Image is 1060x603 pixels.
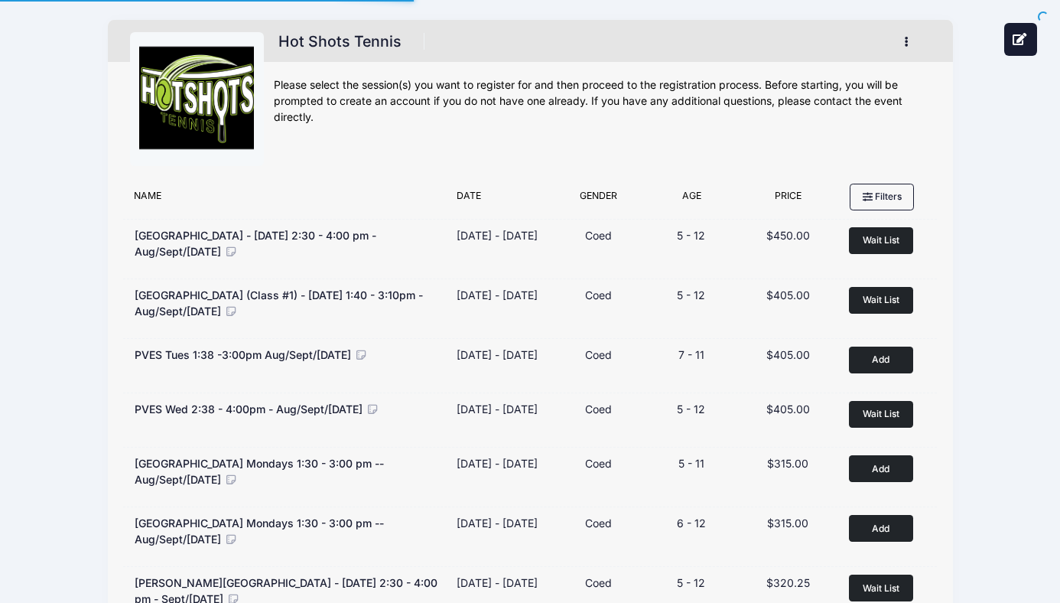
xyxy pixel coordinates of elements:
[849,227,913,254] button: Wait List
[850,184,914,210] button: Filters
[274,77,931,125] div: Please select the session(s) you want to register for and then proceed to the registration proces...
[135,229,376,258] span: [GEOGRAPHIC_DATA] - [DATE] 2:30 - 4:00 pm - Aug/Sept/[DATE]
[585,457,612,470] span: Coed
[677,403,705,416] span: 5 - 12
[585,348,612,361] span: Coed
[766,348,810,361] span: $405.00
[863,234,899,246] span: Wait List
[766,403,810,416] span: $405.00
[677,576,705,589] span: 5 - 12
[135,457,384,486] span: [GEOGRAPHIC_DATA] Mondays 1:30 - 3:00 pm -- Aug/Sept/[DATE]
[767,517,808,530] span: $315.00
[135,348,351,361] span: PVES Tues 1:38 -3:00pm Aug/Sept/[DATE]
[766,288,810,301] span: $405.00
[849,401,913,428] button: Wait List
[677,517,706,530] span: 6 - 12
[678,457,704,470] span: 5 - 11
[863,294,899,305] span: Wait List
[585,576,612,589] span: Coed
[766,229,810,242] span: $450.00
[457,227,538,243] div: [DATE] - [DATE]
[449,189,554,210] div: Date
[135,288,423,318] span: [GEOGRAPHIC_DATA] (Class #1) - [DATE] 1:40 - 3:10pm - Aug/Sept/[DATE]
[863,582,899,594] span: Wait List
[585,288,612,301] span: Coed
[678,348,704,361] span: 7 - 11
[740,189,837,210] div: Price
[677,288,705,301] span: 5 - 12
[863,408,899,419] span: Wait List
[126,189,449,210] div: Name
[457,515,538,531] div: [DATE] - [DATE]
[849,575,913,601] button: Wait List
[767,457,808,470] span: $315.00
[457,455,538,471] div: [DATE] - [DATE]
[766,576,810,589] span: $320.25
[457,575,538,591] div: [DATE] - [DATE]
[849,455,913,482] button: Add
[457,401,538,417] div: [DATE] - [DATE]
[457,347,538,363] div: [DATE] - [DATE]
[274,28,407,55] h1: Hot Shots Tennis
[849,347,913,373] button: Add
[643,189,740,210] div: Age
[554,189,643,210] div: Gender
[135,403,363,416] span: PVES Wed 2:38 - 4:00pm - Aug/Sept/[DATE]
[585,403,612,416] span: Coed
[849,287,913,314] button: Wait List
[585,229,612,242] span: Coed
[585,517,612,530] span: Coed
[849,515,913,542] button: Add
[677,229,705,242] span: 5 - 12
[139,42,254,157] img: logo
[135,517,384,546] span: [GEOGRAPHIC_DATA] Mondays 1:30 - 3:00 pm --Aug/Sept/[DATE]
[457,287,538,303] div: [DATE] - [DATE]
